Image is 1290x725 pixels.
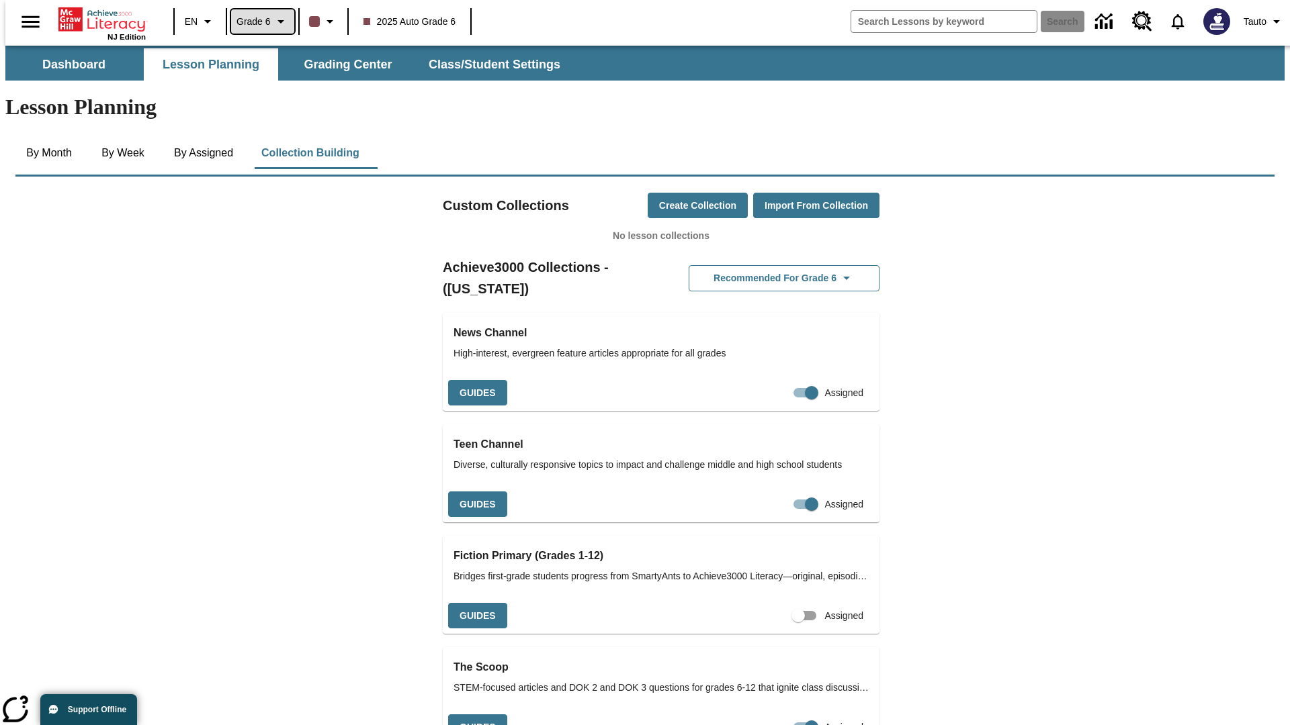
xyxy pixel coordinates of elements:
[42,57,105,72] span: Dashboard
[1244,15,1266,29] span: Tauto
[851,11,1037,32] input: search field
[251,137,370,169] button: Collection Building
[1195,4,1238,39] button: Select a new avatar
[448,380,507,406] button: Guides
[429,57,560,72] span: Class/Student Settings
[454,681,869,695] span: STEM-focused articles and DOK 2 and DOK 3 questions for grades 6-12 that ignite class discussions...
[448,603,507,629] button: Guides
[753,193,879,219] button: Import from Collection
[11,2,50,42] button: Open side menu
[185,15,198,29] span: EN
[824,386,863,400] span: Assigned
[824,609,863,623] span: Assigned
[163,137,244,169] button: By Assigned
[1238,9,1290,34] button: Profile/Settings
[454,458,869,472] span: Diverse, culturally responsive topics to impact and challenge middle and high school students
[363,15,456,29] span: 2025 Auto Grade 6
[443,195,569,216] h2: Custom Collections
[448,491,507,518] button: Guides
[179,9,222,34] button: Language: EN, Select a language
[443,229,879,243] p: No lesson collections
[454,324,869,342] h3: News Channel
[5,46,1285,81] div: SubNavbar
[58,5,146,41] div: Home
[15,137,83,169] button: By Month
[454,658,869,677] h3: The Scoop
[454,346,869,360] span: High-interest, evergreen feature articles appropriate for all grades
[304,57,392,72] span: Grading Center
[443,256,661,299] h2: Achieve3000 Collections - ([US_STATE])
[454,569,869,583] span: Bridges first-grade students progress from SmartyAnts to Achieve3000 Literacy—original, episodic ...
[418,48,571,81] button: Class/Student Settings
[648,193,748,219] button: Create Collection
[58,6,146,33] a: Home
[68,705,126,714] span: Support Offline
[304,9,343,34] button: Class color is dark brown. Change class color
[231,9,294,34] button: Grade: Grade 6, Select a grade
[40,694,137,725] button: Support Offline
[281,48,415,81] button: Grading Center
[236,15,271,29] span: Grade 6
[689,265,879,291] button: Recommended for Grade 6
[1087,3,1124,40] a: Data Center
[1124,3,1160,40] a: Resource Center, Will open in new tab
[5,48,572,81] div: SubNavbar
[163,57,259,72] span: Lesson Planning
[5,95,1285,119] h1: Lesson Planning
[144,48,278,81] button: Lesson Planning
[454,546,869,565] h3: Fiction Primary (Grades 1-12)
[1160,4,1195,39] a: Notifications
[7,48,141,81] button: Dashboard
[107,33,146,41] span: NJ Edition
[454,435,869,454] h3: Teen Channel
[1203,8,1230,35] img: Avatar
[89,137,157,169] button: By Week
[824,497,863,512] span: Assigned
